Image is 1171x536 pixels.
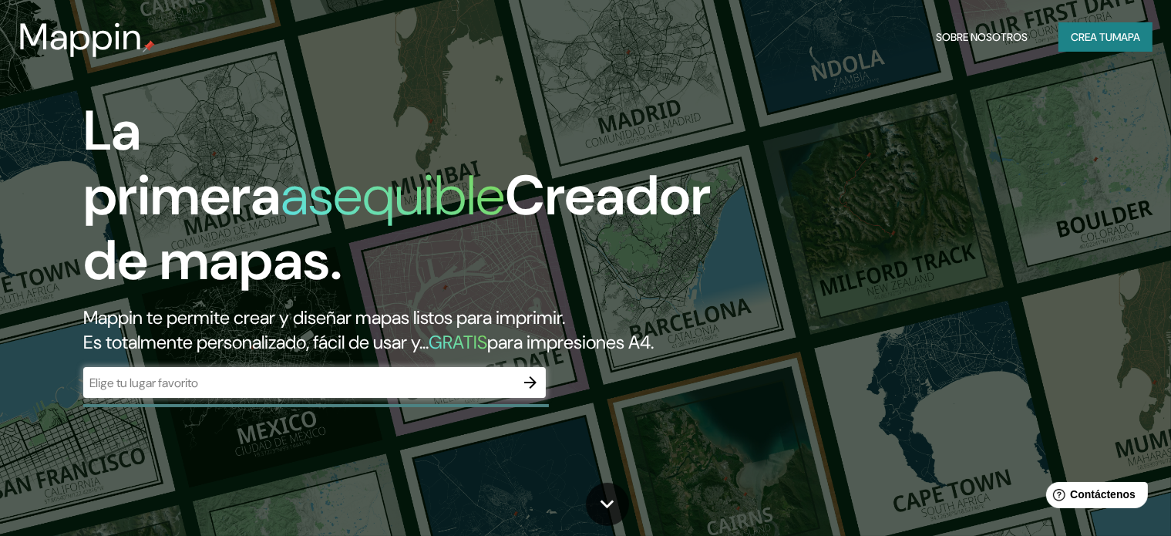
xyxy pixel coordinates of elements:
[83,374,515,392] input: Elige tu lugar favorito
[429,330,487,354] font: GRATIS
[1034,476,1154,519] iframe: Lanzador de widgets de ayuda
[83,160,711,296] font: Creador de mapas.
[1058,22,1152,52] button: Crea tumapa
[143,40,155,52] img: pin de mapeo
[936,30,1028,44] font: Sobre nosotros
[19,12,143,61] font: Mappin
[487,330,654,354] font: para impresiones A4.
[281,160,505,231] font: asequible
[1112,30,1140,44] font: mapa
[930,22,1034,52] button: Sobre nosotros
[83,95,281,231] font: La primera
[83,305,565,329] font: Mappin te permite crear y diseñar mapas listos para imprimir.
[1071,30,1112,44] font: Crea tu
[83,330,429,354] font: Es totalmente personalizado, fácil de usar y...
